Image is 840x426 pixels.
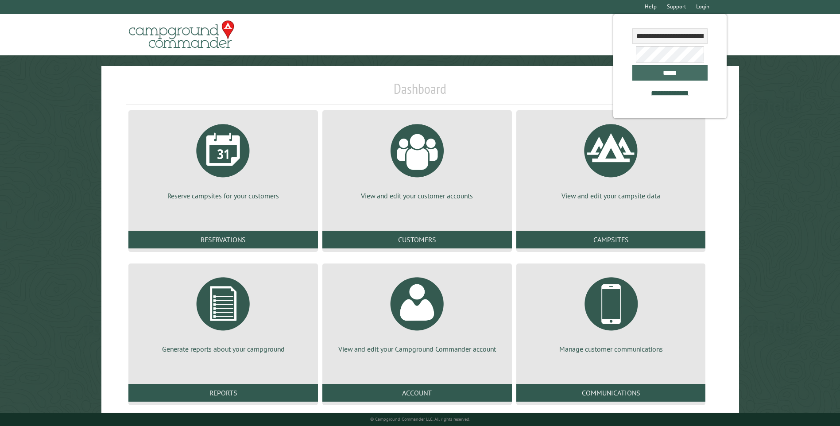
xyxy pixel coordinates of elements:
[322,231,512,248] a: Customers
[126,80,713,105] h1: Dashboard
[139,191,307,201] p: Reserve campsites for your customers
[333,117,501,201] a: View and edit your customer accounts
[516,231,706,248] a: Campsites
[139,344,307,354] p: Generate reports about your campground
[516,384,706,402] a: Communications
[527,117,695,201] a: View and edit your campsite data
[126,17,237,52] img: Campground Commander
[333,271,501,354] a: View and edit your Campground Commander account
[322,384,512,402] a: Account
[128,384,318,402] a: Reports
[139,271,307,354] a: Generate reports about your campground
[370,416,470,422] small: © Campground Commander LLC. All rights reserved.
[139,117,307,201] a: Reserve campsites for your customers
[527,271,695,354] a: Manage customer communications
[333,191,501,201] p: View and edit your customer accounts
[333,344,501,354] p: View and edit your Campground Commander account
[527,191,695,201] p: View and edit your campsite data
[128,231,318,248] a: Reservations
[527,344,695,354] p: Manage customer communications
